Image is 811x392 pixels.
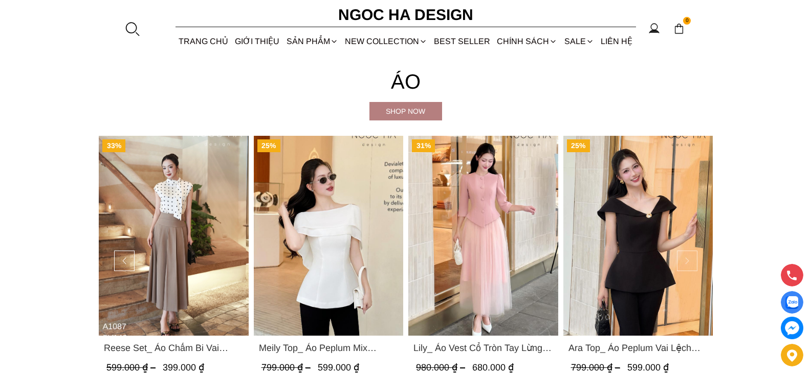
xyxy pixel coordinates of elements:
span: 799.000 ₫ [261,363,313,373]
span: 399.000 ₫ [163,363,204,373]
a: GIỚI THIỆU [232,28,283,55]
span: 980.000 ₫ [416,363,468,373]
img: Display image [785,296,798,309]
span: Meily Top_ Áo Peplum Mix Choàng Vai Vải Tơ Màu Trắng A1086 [258,341,398,355]
span: 599.000 ₫ [627,363,668,373]
a: TRANG CHỦ [176,28,232,55]
span: 599.000 ₫ [317,363,359,373]
a: Link to Lily_ Áo Vest Cổ Tròn Tay Lừng Mix Chân Váy Lưới Màu Hồng A1082+CV140 [413,341,553,355]
span: 799.000 ₫ [571,363,622,373]
span: 0 [683,17,691,25]
a: Link to Ara Top_ Áo Peplum Vai Lệch Đính Cúc Màu Đen A1084 [568,341,708,355]
h4: Áo [99,65,713,98]
span: Lily_ Áo Vest Cổ Tròn Tay Lừng Mix Chân Váy Lưới Màu Hồng A1082+CV140 [413,341,553,355]
div: SẢN PHẨM [283,28,341,55]
a: Link to Reese Set_ Áo Chấm Bi Vai Chờm Mix Chân Váy Xếp Ly Hông Màu Nâu Tây A1087+CV142 [104,341,244,355]
div: Shop now [369,106,442,117]
a: SALE [561,28,597,55]
a: Product image - Lily_ Áo Vest Cổ Tròn Tay Lừng Mix Chân Váy Lưới Màu Hồng A1082+CV140 [408,136,558,336]
span: Reese Set_ Áo Chấm Bi Vai Chờm Mix Chân Váy Xếp Ly Hông Màu Nâu Tây A1087+CV142 [104,341,244,355]
a: Ngoc Ha Design [329,3,483,27]
a: messenger [781,317,803,339]
a: BEST SELLER [431,28,494,55]
span: 599.000 ₫ [106,363,158,373]
a: Product image - Meily Top_ Áo Peplum Mix Choàng Vai Vải Tơ Màu Trắng A1086 [253,136,403,336]
img: img-CART-ICON-ksit0nf1 [673,23,685,34]
a: Product image - Reese Set_ Áo Chấm Bi Vai Chờm Mix Chân Váy Xếp Ly Hông Màu Nâu Tây A1087+CV142 [99,136,249,336]
a: Link to Meily Top_ Áo Peplum Mix Choàng Vai Vải Tơ Màu Trắng A1086 [258,341,398,355]
a: Display image [781,291,803,314]
a: Shop now [369,102,442,120]
span: 680.000 ₫ [472,363,514,373]
a: Product image - Ara Top_ Áo Peplum Vai Lệch Đính Cúc Màu Đen A1084 [563,136,713,336]
a: LIÊN HỆ [597,28,635,55]
span: Ara Top_ Áo Peplum Vai Lệch Đính Cúc Màu Đen A1084 [568,341,708,355]
a: NEW COLLECTION [341,28,430,55]
div: Chính sách [494,28,561,55]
